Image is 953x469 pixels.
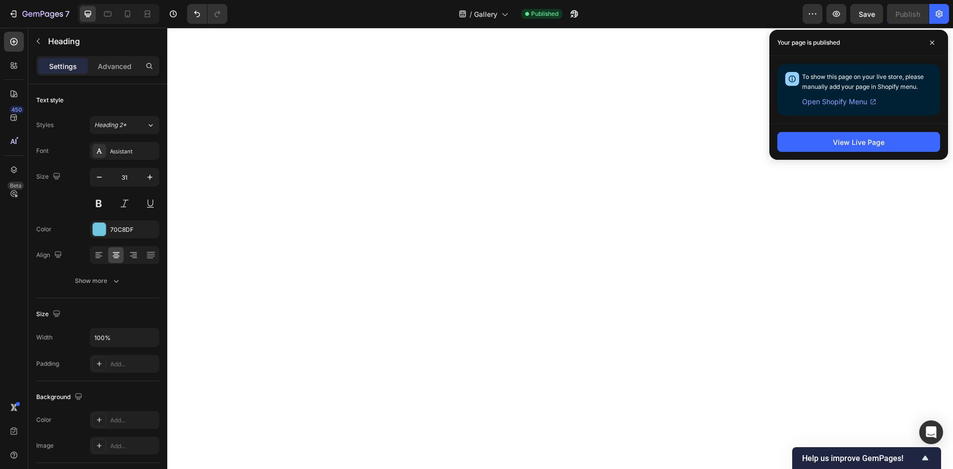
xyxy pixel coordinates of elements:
[531,9,558,18] span: Published
[36,359,59,368] div: Padding
[887,4,929,24] button: Publish
[110,360,157,369] div: Add...
[110,225,157,234] div: 70C8DF
[9,106,24,114] div: 450
[36,225,52,234] div: Color
[850,4,883,24] button: Save
[36,121,54,130] div: Styles
[48,35,155,47] p: Heading
[90,329,159,346] input: Auto
[36,415,52,424] div: Color
[36,170,63,184] div: Size
[36,308,63,321] div: Size
[110,442,157,451] div: Add...
[802,452,931,464] button: Show survey - Help us improve GemPages!
[833,137,885,147] div: View Live Page
[474,9,497,19] span: Gallery
[777,132,940,152] button: View Live Page
[36,333,53,342] div: Width
[187,4,227,24] div: Undo/Redo
[110,416,157,425] div: Add...
[36,441,54,450] div: Image
[98,61,132,71] p: Advanced
[36,96,64,105] div: Text style
[36,249,64,262] div: Align
[802,73,924,90] span: To show this page on your live store, please manually add your page in Shopify menu.
[110,147,157,156] div: Assistant
[4,4,74,24] button: 7
[470,9,472,19] span: /
[802,96,867,108] span: Open Shopify Menu
[859,10,875,18] span: Save
[777,38,840,48] p: Your page is published
[90,116,159,134] button: Heading 2*
[75,276,121,286] div: Show more
[36,146,49,155] div: Font
[802,454,919,463] span: Help us improve GemPages!
[919,420,943,444] div: Open Intercom Messenger
[7,182,24,190] div: Beta
[65,8,69,20] p: 7
[36,272,159,290] button: Show more
[36,391,84,404] div: Background
[49,61,77,71] p: Settings
[895,9,920,19] div: Publish
[94,121,127,130] span: Heading 2*
[167,28,953,469] iframe: Design area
